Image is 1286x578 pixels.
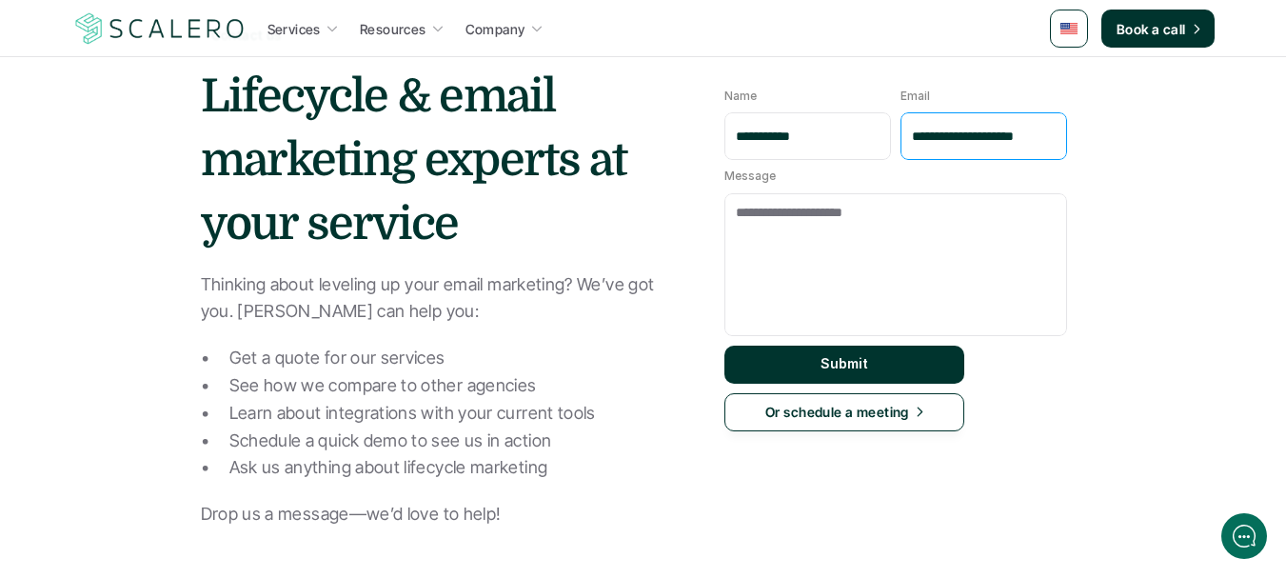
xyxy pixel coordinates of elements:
[724,90,757,103] p: Name
[724,169,776,183] p: Message
[1221,513,1267,559] iframe: gist-messenger-bubble-iframe
[30,252,351,290] button: New conversation
[724,393,964,431] a: Or schedule a meeting
[72,10,247,47] img: Scalero company logotype
[821,356,868,372] p: Submit
[724,346,964,384] button: Submit
[201,271,677,327] p: Thinking about leveling up your email marketing? We’ve got you. [PERSON_NAME] can help you:
[360,19,426,39] p: Resources
[29,127,352,218] h2: Let us know if we can help with lifecycle marketing.
[900,90,930,103] p: Email
[765,402,909,422] p: Or schedule a meeting
[229,400,677,428] p: Learn about integrations with your current tools
[465,19,525,39] p: Company
[229,428,677,455] p: Schedule a quick demo to see us in action
[201,65,677,257] h1: Lifecycle & email marketing experts at your service
[229,372,677,400] p: See how we compare to other agencies
[159,455,241,468] span: We run on Gist
[724,112,891,160] input: Name
[267,19,321,39] p: Services
[900,112,1067,160] input: Email
[1101,10,1215,48] a: Book a call
[123,264,228,279] span: New conversation
[72,11,247,46] a: Scalero company logotype
[229,345,677,372] p: Get a quote for our services
[1117,19,1186,39] p: Book a call
[724,193,1067,336] textarea: Message
[229,454,677,482] p: Ask us anything about lifecycle marketing
[201,501,677,528] p: Drop us a message—we’d love to help!
[29,92,352,123] h1: Hi! Welcome to [GEOGRAPHIC_DATA].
